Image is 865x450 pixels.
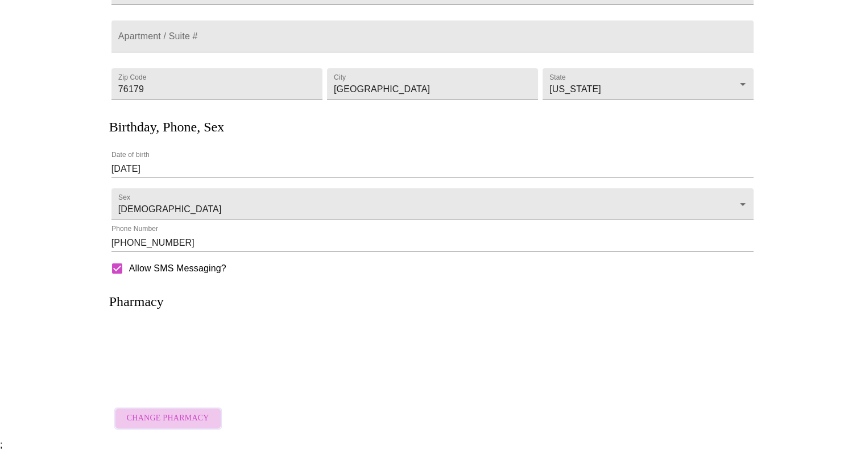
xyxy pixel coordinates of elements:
[114,407,222,430] button: Change Pharmacy
[109,119,224,135] h3: Birthday, Phone, Sex
[111,188,754,220] div: [DEMOGRAPHIC_DATA]
[543,68,754,100] div: [US_STATE]
[111,152,150,159] label: Date of birth
[127,411,209,426] span: Change Pharmacy
[111,226,158,233] label: Phone Number
[129,262,226,275] span: Allow SMS Messaging?
[109,294,164,309] h3: Pharmacy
